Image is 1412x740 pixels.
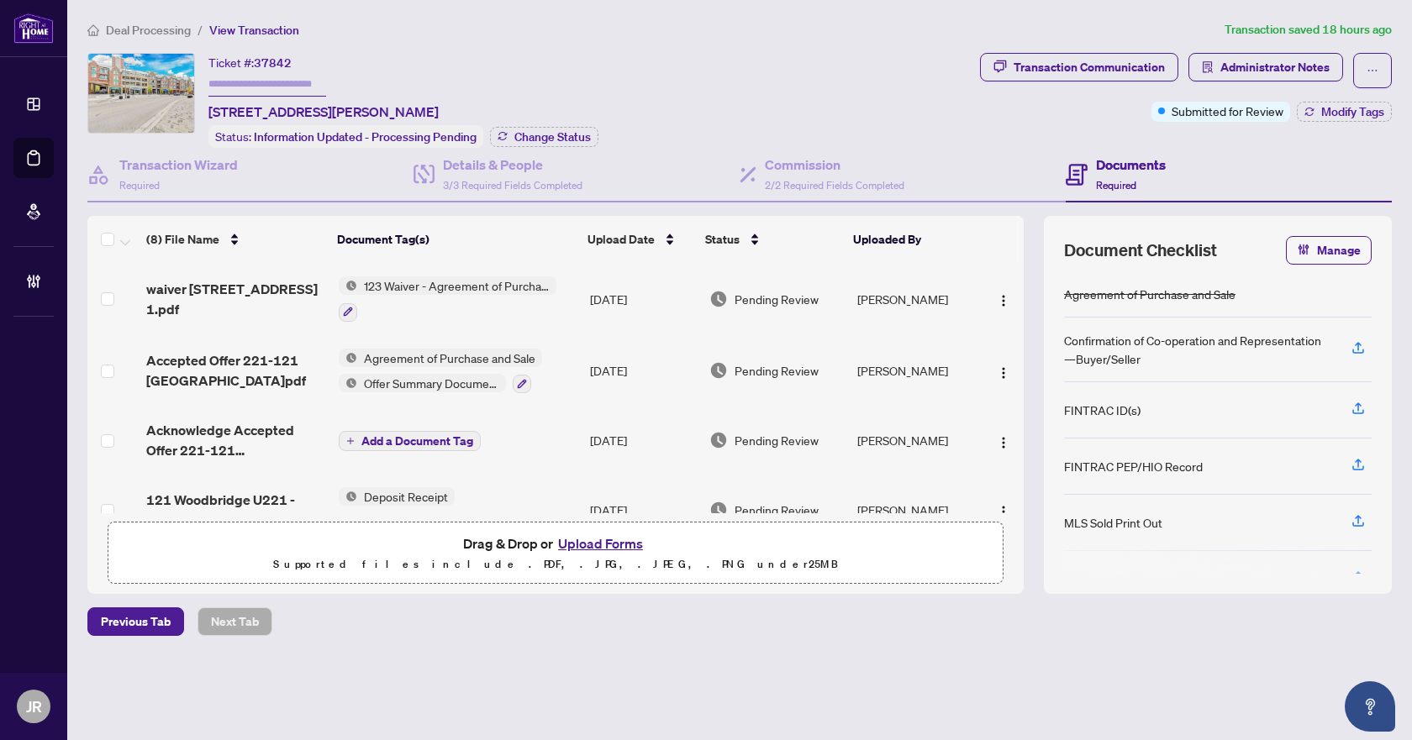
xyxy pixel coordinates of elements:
[208,102,439,122] span: [STREET_ADDRESS][PERSON_NAME]
[88,54,194,133] img: IMG-N12195054_1.jpg
[339,276,556,322] button: Status Icon123 Waiver - Agreement of Purchase and Sale
[735,290,819,308] span: Pending Review
[705,230,740,249] span: Status
[146,420,325,460] span: Acknowledge Accepted Offer 221-121 [GEOGRAPHIC_DATA]pdf
[851,263,982,335] td: [PERSON_NAME]
[346,437,355,445] span: plus
[119,179,160,192] span: Required
[330,216,581,263] th: Document Tag(s)
[1064,401,1141,419] div: FINTRAC ID(s)
[997,294,1010,307] img: Logo
[990,286,1017,312] button: Logo
[735,361,819,380] span: Pending Review
[765,155,904,175] h4: Commission
[997,366,1010,380] img: Logo
[735,501,819,519] span: Pending Review
[765,179,904,192] span: 2/2 Required Fields Completed
[1345,681,1395,732] button: Open asap
[209,23,299,38] span: View Transaction
[361,435,473,447] span: Add a Document Tag
[198,20,203,39] li: /
[87,607,184,636] button: Previous Tab
[357,276,556,295] span: 123 Waiver - Agreement of Purchase and Sale
[339,374,357,392] img: Status Icon
[119,155,238,175] h4: Transaction Wizard
[980,53,1178,81] button: Transaction Communication
[146,279,325,319] span: waiver [STREET_ADDRESS] 1.pdf
[851,407,982,474] td: [PERSON_NAME]
[997,505,1010,518] img: Logo
[108,522,1003,585] span: Drag & Drop orUpload FormsSupported files include .PDF, .JPG, .JPEG, .PNG under25MB
[1286,236,1372,265] button: Manage
[1096,155,1166,175] h4: Documents
[106,23,191,38] span: Deal Processing
[254,55,292,71] span: 37842
[990,496,1017,523] button: Logo
[583,335,702,407] td: [DATE]
[146,490,325,530] span: 121 Woodbridge U221 - Deposit receipt.pdf
[443,179,582,192] span: 3/3 Required Fields Completed
[443,155,582,175] h4: Details & People
[1064,457,1203,475] div: FINTRAC PEP/HIO Record
[208,53,292,72] div: Ticket #:
[997,436,1010,449] img: Logo
[1172,102,1283,120] span: Submitted for Review
[990,427,1017,454] button: Logo
[339,429,481,451] button: Add a Document Tag
[13,13,54,44] img: logo
[1096,179,1136,192] span: Required
[1220,54,1330,81] span: Administrator Notes
[1317,237,1361,264] span: Manage
[583,263,702,335] td: [DATE]
[1064,331,1331,368] div: Confirmation of Co-operation and Representation—Buyer/Seller
[1064,239,1217,262] span: Document Checklist
[553,533,648,554] button: Upload Forms
[709,290,728,308] img: Document Status
[1297,102,1392,122] button: Modify Tags
[87,24,99,36] span: home
[119,554,993,575] p: Supported files include .PDF, .JPG, .JPEG, .PNG under 25 MB
[198,607,272,636] button: Next Tab
[339,349,357,367] img: Status Icon
[851,474,982,546] td: [PERSON_NAME]
[463,533,648,554] span: Drag & Drop or
[846,216,977,263] th: Uploaded By
[851,335,982,407] td: [PERSON_NAME]
[735,431,819,449] span: Pending Review
[357,349,542,367] span: Agreement of Purchase and Sale
[339,431,481,451] button: Add a Document Tag
[709,501,728,519] img: Document Status
[146,350,325,391] span: Accepted Offer 221-121 [GEOGRAPHIC_DATA]pdf
[1225,20,1392,39] article: Transaction saved 18 hours ago
[587,230,655,249] span: Upload Date
[709,431,728,449] img: Document Status
[339,487,357,506] img: Status Icon
[1367,65,1378,76] span: ellipsis
[581,216,699,263] th: Upload Date
[1014,54,1165,81] div: Transaction Communication
[1202,61,1214,73] span: solution
[101,608,171,635] span: Previous Tab
[146,230,219,249] span: (8) File Name
[339,487,455,533] button: Status IconDeposit Receipt
[583,474,702,546] td: [DATE]
[254,129,477,144] span: Information Updated - Processing Pending
[990,357,1017,384] button: Logo
[208,125,483,148] div: Status:
[1321,106,1384,118] span: Modify Tags
[357,487,455,506] span: Deposit Receipt
[709,361,728,380] img: Document Status
[583,407,702,474] td: [DATE]
[514,131,591,143] span: Change Status
[490,127,598,147] button: Change Status
[698,216,846,263] th: Status
[357,374,506,392] span: Offer Summary Document
[1064,513,1162,532] div: MLS Sold Print Out
[339,276,357,295] img: Status Icon
[140,216,330,263] th: (8) File Name
[1188,53,1343,81] button: Administrator Notes
[339,349,542,394] button: Status IconAgreement of Purchase and SaleStatus IconOffer Summary Document
[1064,285,1235,303] div: Agreement of Purchase and Sale
[26,695,42,718] span: JR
